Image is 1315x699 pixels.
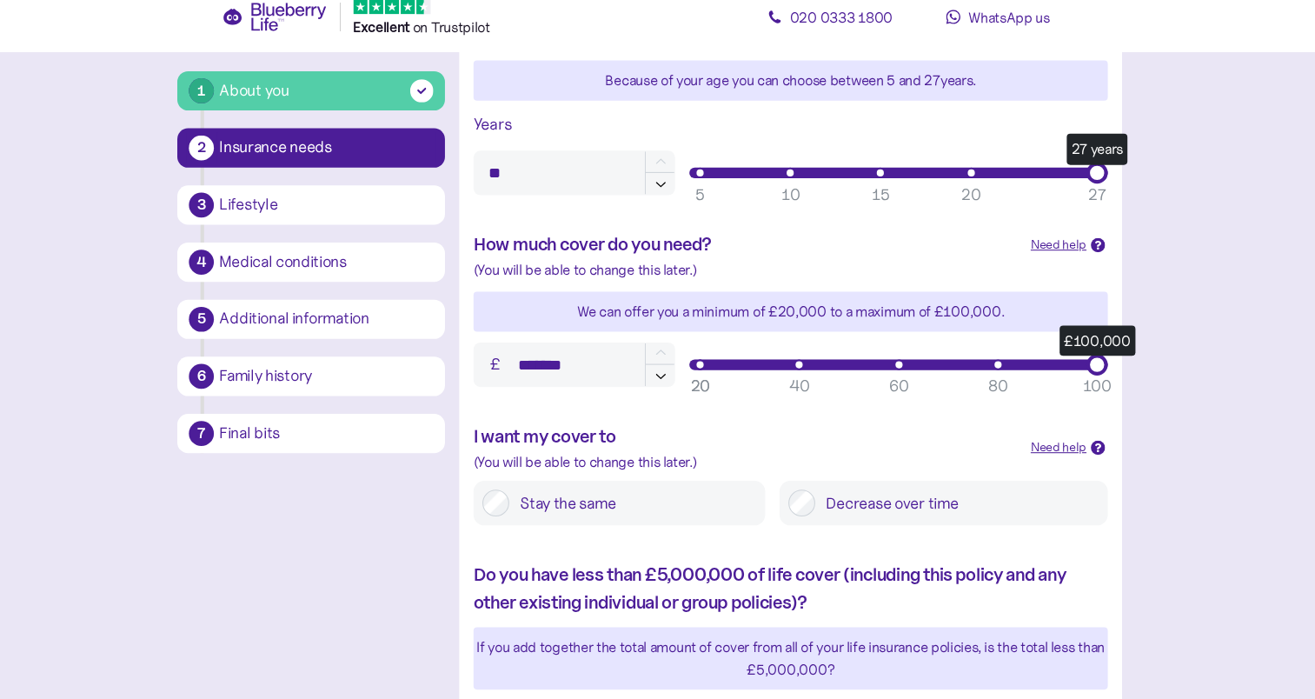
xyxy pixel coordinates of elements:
[486,85,1104,107] div: Because of your age you can choose between 5 and 27 years.
[238,265,447,281] div: Medical conditions
[701,196,712,219] div: 5
[1085,196,1102,219] div: 27
[486,243,1015,270] div: How much cover do you need?
[209,316,233,341] div: 5
[486,429,1015,456] div: I want my cover to
[238,210,447,225] div: Lifestyle
[1029,247,1084,266] div: Need help
[197,365,458,403] button: 6Family history
[209,94,233,118] div: 1
[486,126,1104,150] div: Years
[427,35,502,52] span: on Trustpilot
[1029,444,1084,463] div: Need help
[209,428,233,452] div: 7
[209,261,233,285] div: 4
[486,637,1104,681] div: If you add together the total amount of cover from all of your life insurance policies, is the to...
[819,495,1095,521] label: Decrease over time
[755,17,912,51] a: 020 0333 1800
[919,17,1075,51] a: WhatsApp us
[238,154,447,170] div: Insurance needs
[197,310,458,348] button: 5Additional information
[486,270,1104,291] div: (You will be able to change this later.)
[209,372,233,396] div: 6
[209,205,233,230] div: 3
[209,150,233,174] div: 2
[197,198,458,236] button: 3Lifestyle
[197,143,458,181] button: 2Insurance needs
[1079,383,1108,406] div: 100
[486,456,1015,478] div: (You will be able to change this later.)
[967,25,1047,43] span: WhatsApp us
[238,94,307,117] div: About you
[697,383,716,406] div: 20
[486,564,1104,618] div: Do you have less than £5,000,000 of life cover (including this policy and any other existing indi...
[794,25,894,43] span: 020 0333 1800
[521,495,761,521] label: Stay the same
[987,383,1006,406] div: 80
[891,383,910,406] div: 60
[238,376,447,392] div: Family history
[238,432,447,448] div: Final bits
[794,383,814,406] div: 40
[873,196,891,219] div: 15
[197,421,458,459] button: 7Final bits
[786,196,804,219] div: 10
[961,196,980,219] div: 20
[197,87,458,125] button: 1About you
[369,36,427,52] span: Excellent ️
[486,310,1104,332] div: We can offer you a minimum of £20,000 to a maximum of £ 100,000 .
[238,321,447,336] div: Additional information
[197,254,458,292] button: 4Medical conditions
